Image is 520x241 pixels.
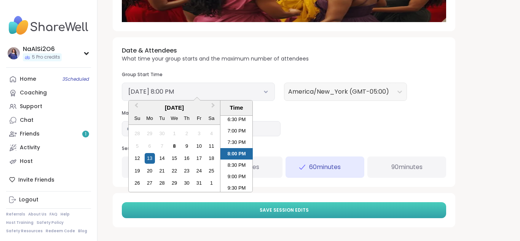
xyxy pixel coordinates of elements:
div: Support [20,103,42,110]
a: Referrals [6,212,25,217]
button: Next Month [208,101,220,113]
span: 30 minutes [146,163,177,172]
div: NaAlSi2O6 [23,45,62,53]
div: Choose Wednesday, October 15th, 2025 [169,153,179,163]
div: Home [20,75,36,83]
a: FAQ [49,212,57,217]
div: Logout [19,196,38,204]
img: ShareWell Nav Logo [6,12,91,39]
div: Invite Friends [6,173,91,187]
h3: Date & Attendees [122,46,309,55]
a: About Us [28,212,46,217]
div: Host [20,158,33,165]
a: Logout [6,193,91,207]
div: Choose Saturday, October 11th, 2025 [206,141,217,151]
div: Choose Thursday, October 16th, 2025 [182,153,192,163]
span: Save Session Edits [260,207,309,214]
a: Safety Resources [6,228,43,234]
div: Time [222,104,250,112]
p: What time your group starts and the maximum number of attendees [122,55,309,63]
img: NaAlSi2O6 [8,47,20,59]
div: Choose Sunday, October 12th, 2025 [132,153,142,163]
div: Choose Friday, October 17th, 2025 [194,153,204,163]
h3: Session Duration [122,145,446,152]
div: Choose Monday, October 27th, 2025 [145,178,155,188]
a: Home3Scheduled [6,72,91,86]
div: Choose Tuesday, October 14th, 2025 [157,153,167,163]
div: Choose Wednesday, October 29th, 2025 [169,178,179,188]
a: Host Training [6,220,33,225]
div: Choose Monday, October 13th, 2025 [145,153,155,163]
span: 3 Scheduled [62,76,89,82]
div: Choose Tuesday, October 28th, 2025 [157,178,167,188]
button: Previous Month [129,101,142,113]
div: Choose Thursday, October 30th, 2025 [182,178,192,188]
div: Not available Tuesday, October 7th, 2025 [157,141,167,151]
a: Support [6,100,91,113]
span: 60 minutes [309,163,341,172]
a: Chat [6,113,91,127]
li: 9:30 PM [220,182,253,194]
div: Choose Wednesday, October 8th, 2025 [169,141,179,151]
h3: Max Attendees (includes Host) [122,110,281,117]
div: Choose Friday, October 10th, 2025 [194,141,204,151]
div: Choose Sunday, October 26th, 2025 [132,178,142,188]
a: Coaching [6,86,91,100]
div: Choose Saturday, October 18th, 2025 [206,153,217,163]
div: Activity [20,144,40,152]
span: 45 minutes [227,163,259,172]
span: 1 [85,131,86,137]
a: Friends1 [6,127,91,141]
a: Help [61,212,70,217]
span: 5 Pro credits [32,54,60,61]
a: Blog [78,228,87,234]
h3: Group Start Time [122,72,275,78]
button: Save Session Edits [122,202,446,218]
div: Coaching [20,89,47,97]
button: [DATE] 8:00 PM [128,87,268,96]
div: Choose Friday, October 31st, 2025 [194,178,204,188]
li: 7:30 PM [220,137,253,148]
div: Chat [20,117,33,124]
a: Safety Policy [37,220,64,225]
div: Choose Saturday, November 1st, 2025 [206,178,217,188]
div: Choose Thursday, October 9th, 2025 [182,141,192,151]
div: Not available Sunday, October 5th, 2025 [132,141,142,151]
a: Host [6,155,91,168]
span: 90 minutes [391,163,423,172]
div: Not available Monday, October 6th, 2025 [145,141,155,151]
ul: Time [220,116,253,192]
a: Activity [6,141,91,155]
a: Redeem Code [46,228,75,234]
div: Friends [20,130,40,138]
li: 8:00 PM [220,148,253,160]
div: [DATE] [129,104,220,112]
